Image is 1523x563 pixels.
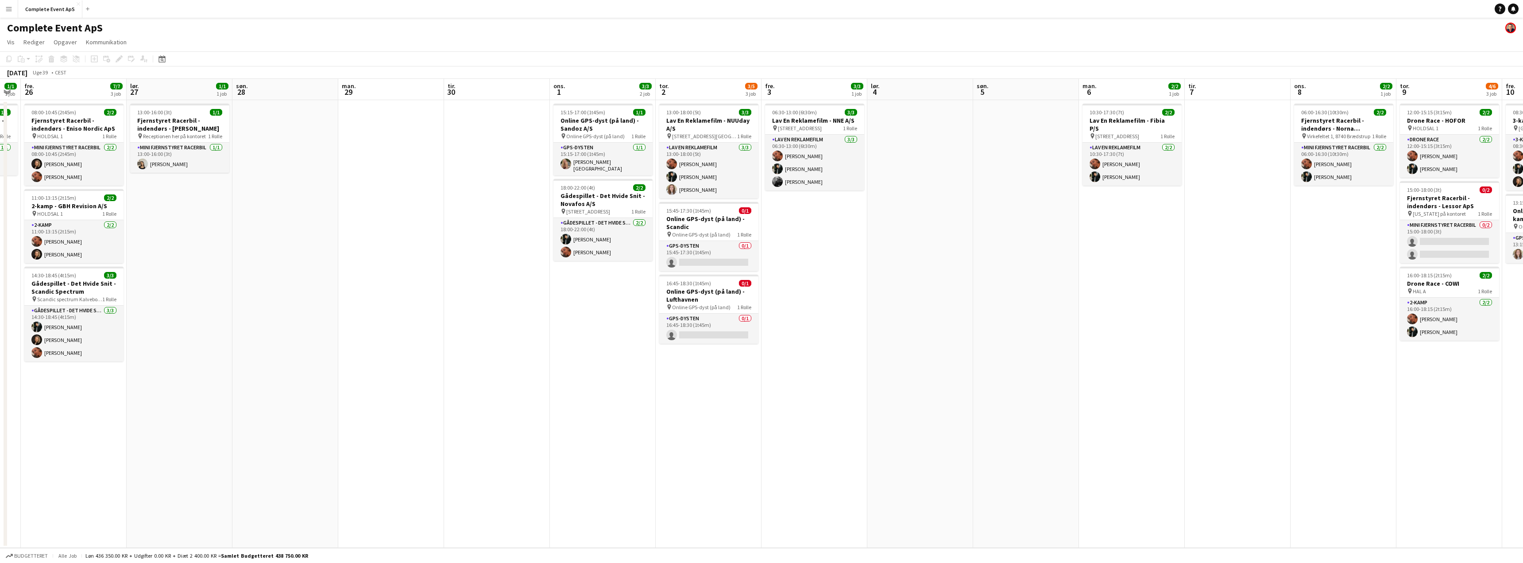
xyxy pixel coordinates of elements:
span: 1/1 [216,83,228,89]
span: 0/2 [1480,186,1492,193]
span: 1/1 [210,109,222,116]
span: 2/2 [1480,109,1492,116]
span: 6 [1081,87,1097,97]
span: 3/3 [639,83,652,89]
span: 1 Rolle [631,208,646,215]
div: 1 job [851,90,863,97]
app-card-role: Drone Race2/212:00-15:15 (3t15m)[PERSON_NAME][PERSON_NAME] [1400,135,1499,178]
span: 06:30-13:00 (6t30m) [772,109,817,116]
span: 2/2 [1162,109,1175,116]
span: 0/1 [739,280,751,287]
span: 7/7 [110,83,123,89]
span: 1 Rolle [843,125,857,132]
span: 2/2 [104,109,116,116]
span: 1 Rolle [631,133,646,140]
h3: Drone Race - COWI [1400,280,1499,287]
span: 2/2 [1168,83,1181,89]
app-job-card: 13:00-16:00 (3t)1/1Fjernstyret Racerbil - indendørs - [PERSON_NAME] Receptionen her på kontoret1 ... [130,104,229,173]
app-card-role: GPS-dysten1/115:15-17:00 (1t45m)[PERSON_NAME][GEOGRAPHIC_DATA] [553,143,653,175]
span: 12:00-15:15 (3t15m) [1407,109,1452,116]
span: lør. [871,82,880,90]
h3: Fjernstyret Racerbil - indendørs - Norna Playgrounds A/S [1294,116,1393,132]
span: 5 [975,87,989,97]
span: [STREET_ADDRESS][GEOGRAPHIC_DATA] [672,133,737,140]
app-job-card: 16:00-18:15 (2t15m)2/2Drone Race - COWI HAL A1 Rolle2-kamp2/216:00-18:15 (2t15m)[PERSON_NAME][PER... [1400,267,1499,341]
h1: Complete Event ApS [7,21,103,35]
div: 15:15-17:00 (1t45m)1/1Online GPS-dyst (på land) - Sandoz A/S Online GPS-dyst (på land)1 RolleGPS-... [553,104,653,175]
div: 1 job [1380,90,1392,97]
span: 08:00-10:45 (2t45m) [31,109,76,116]
h3: Lav En Reklamefilm - NNE A/S [765,116,864,124]
span: Budgetteret [14,553,48,559]
span: HAL A [1413,288,1426,295]
app-card-role: Mini Fjernstyret Racerbil2/206:00-16:30 (10t30m)[PERSON_NAME][PERSON_NAME] [1294,143,1393,186]
div: 1 job [216,90,228,97]
span: 3/5 [745,83,758,89]
div: 15:00-18:00 (3t)0/2Fjernstyret Racerbil - indendørs - Lessor ApS [US_STATE] på kontoret1 RolleMin... [1400,181,1499,263]
span: 15:15-17:00 (1t45m) [560,109,605,116]
span: [US_STATE] på kontoret [1413,210,1466,217]
app-job-card: 12:00-15:15 (3t15m)2/2Drone Race - HOFOR HOLDSAL 11 RolleDrone Race2/212:00-15:15 (3t15m)[PERSON_... [1400,104,1499,178]
span: 10:30-17:30 (7t) [1090,109,1124,116]
div: 1 job [5,90,16,97]
span: 4 [870,87,880,97]
app-job-card: 11:00-13:15 (2t15m)2/22-kamp - GBH Revision A/S HOLDSAL 11 Rolle2-kamp2/211:00-13:15 (2t15m)[PERS... [24,189,124,263]
span: 11:00-13:15 (2t15m) [31,194,76,201]
span: 16:00-18:15 (2t15m) [1407,272,1452,279]
h3: Lav En Reklamefilm - NUUday A/S [659,116,758,132]
app-job-card: 15:45-17:30 (1t45m)0/1Online GPS-dyst (på land) - Scandic Online GPS-dyst (på land)1 RolleGPS-dys... [659,202,758,271]
span: 15:00-18:00 (3t) [1407,186,1442,193]
h3: Online GPS-dyst (på land) - Sandoz A/S [553,116,653,132]
a: Opgaver [50,36,81,48]
span: 13:00-16:00 (3t) [137,109,172,116]
app-job-card: 14:30-18:45 (4t15m)3/3Gådespillet - Det Hvide Snit - Scandic Spectrum Scandic spectrum Kalvebod B... [24,267,124,361]
h3: 2-kamp - GBH Revision A/S [24,202,124,210]
span: 1 Rolle [1478,288,1492,295]
span: 30 [446,87,456,97]
app-card-role: 2-kamp2/216:00-18:15 (2t15m)[PERSON_NAME][PERSON_NAME] [1400,298,1499,341]
span: Online GPS-dyst (på land) [672,231,731,238]
app-card-role: GPS-dysten0/115:45-17:30 (1t45m) [659,241,758,271]
a: Vis [4,36,18,48]
span: 2/2 [1380,83,1392,89]
div: 10:30-17:30 (7t)2/2Lav En Reklamefilm - Fibia P/S [STREET_ADDRESS]1 RolleLav En Reklamefilm2/210:... [1082,104,1182,186]
span: Vis [7,38,15,46]
div: [DATE] [7,68,27,77]
app-card-role: Lav En Reklamefilm3/306:30-13:00 (6t30m)[PERSON_NAME][PERSON_NAME][PERSON_NAME] [765,135,864,190]
span: 2/2 [104,194,116,201]
span: Uge 39 [29,69,51,76]
h3: Fjernstyret Racerbil - indendørs - Lessor ApS [1400,194,1499,210]
h3: Online GPS-dyst (på land) - Lufthavnen [659,287,758,303]
span: 3/3 [104,272,116,279]
span: 1 [552,87,565,97]
span: 15:45-17:30 (1t45m) [666,207,711,214]
span: HOLDSAL 1 [37,133,63,140]
span: 10 [1504,87,1515,97]
span: 26 [23,87,34,97]
span: tor. [659,82,669,90]
span: 0/1 [739,207,751,214]
h3: Fjernstyret Racerbil - indendørs - Eniso Nordic ApS [24,116,124,132]
h3: Drone Race - HOFOR [1400,116,1499,124]
span: 1 Rolle [737,133,751,140]
span: Opgaver [54,38,77,46]
h3: Lav En Reklamefilm - Fibia P/S [1082,116,1182,132]
span: 1 Rolle [208,133,222,140]
div: 13:00-18:00 (5t)3/3Lav En Reklamefilm - NUUday A/S [STREET_ADDRESS][GEOGRAPHIC_DATA]1 RolleLav En... [659,104,758,198]
div: 1 job [1169,90,1180,97]
app-job-card: 16:45-18:30 (1t45m)0/1Online GPS-dyst (på land) - Lufthavnen Online GPS-dyst (på land)1 RolleGPS-... [659,275,758,344]
span: man. [1082,82,1097,90]
div: 2 job [640,90,651,97]
span: 1/1 [4,83,17,89]
span: 2/2 [1374,109,1386,116]
app-card-role: Lav En Reklamefilm2/210:30-17:30 (7t)[PERSON_NAME][PERSON_NAME] [1082,143,1182,186]
span: Kommunikation [86,38,127,46]
span: 18:00-22:00 (4t) [560,184,595,191]
app-card-role: Mini Fjernstyret Racerbil1/113:00-16:00 (3t)[PERSON_NAME] [130,143,229,173]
